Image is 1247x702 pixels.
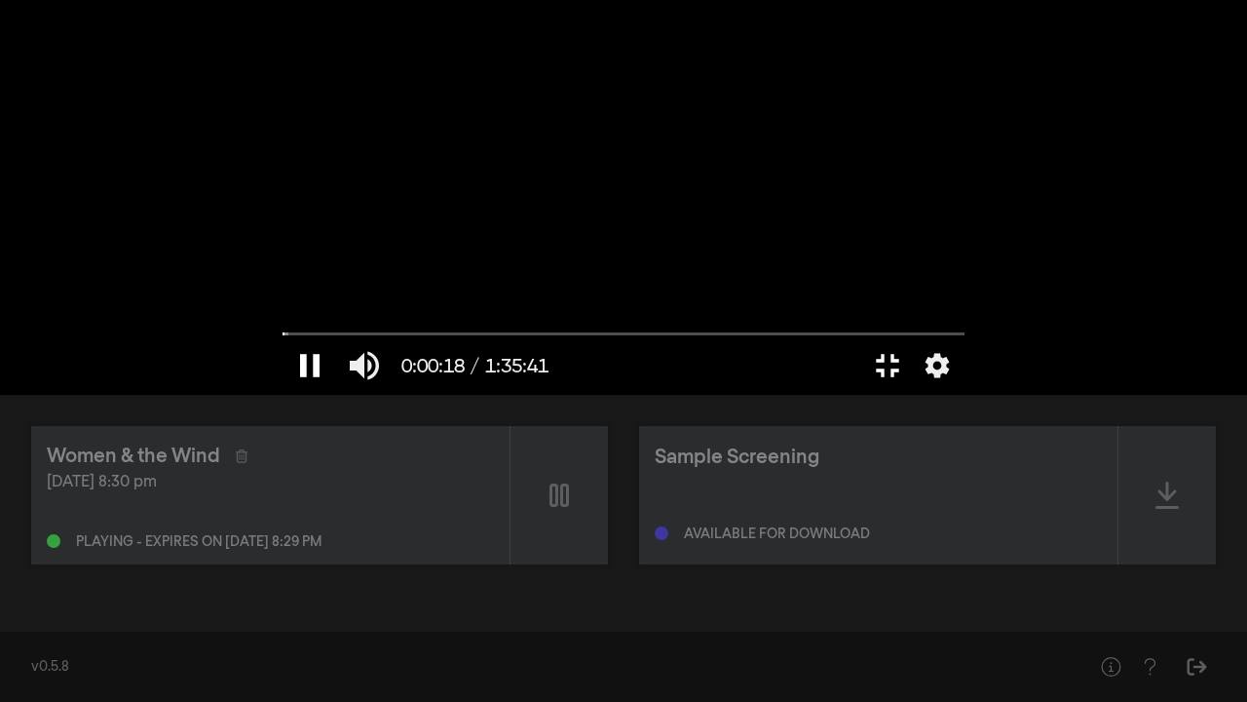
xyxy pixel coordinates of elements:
[76,535,321,549] div: Playing - expires on [DATE] 8:29 pm
[1091,647,1130,686] button: Help
[1130,647,1169,686] button: Help
[47,442,220,471] div: Women & the Wind
[47,471,494,494] div: [DATE] 8:30 pm
[31,657,1052,678] div: v0.5.8
[1177,647,1216,686] button: Sign Out
[655,443,819,472] div: Sample Screening
[392,336,558,395] button: 0:00:18 / 1:35:41
[915,336,960,395] button: More settings
[337,336,392,395] button: Mute
[684,527,870,541] div: Available for download
[283,336,337,395] button: Pause
[860,336,915,395] button: Exit full screen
